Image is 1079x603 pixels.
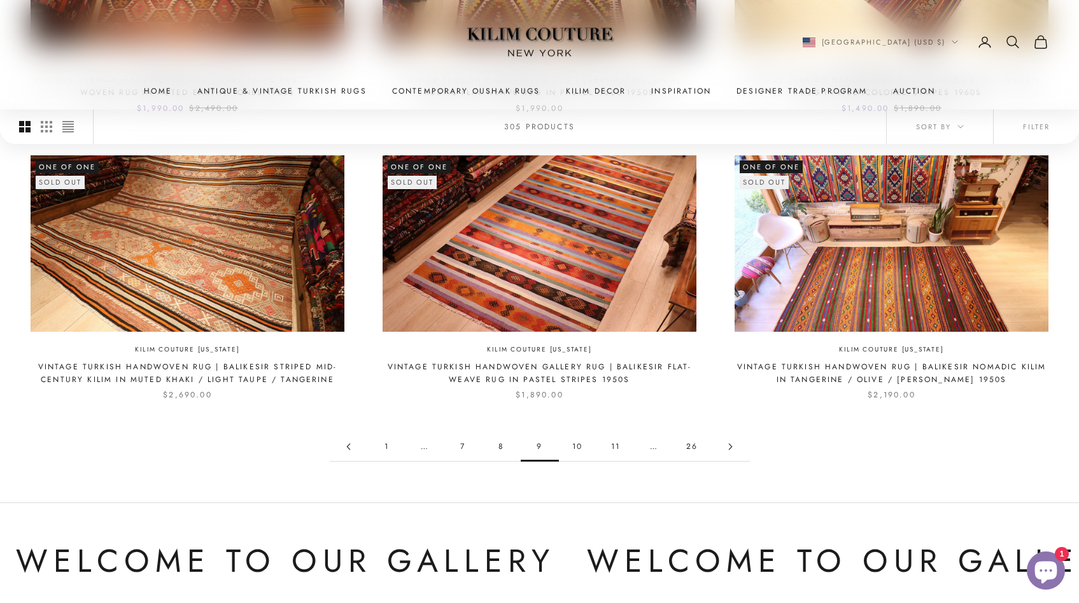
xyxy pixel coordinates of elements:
a: Designer Trade Program [737,85,868,97]
a: Go to page 11 [597,432,635,461]
a: Vintage Turkish Handwoven Gallery Rug | Balikesir Flat-Weave Rug in Pastel Stripes 1950s [383,360,696,387]
a: Go to page 1 [368,432,406,461]
a: Go to page 7 [444,432,483,461]
summary: Kilim Decor [566,85,626,97]
sold-out-badge: Sold out [740,176,789,188]
sale-price: $2,690.00 [163,388,211,401]
span: … [406,432,444,461]
sold-out-badge: Sold out [36,176,85,188]
a: Inspiration [651,85,711,97]
a: Vintage Turkish Handwoven Rug | Balikesir Striped Mid-Century Kilim in Muted Khaki / Light Taupe ... [31,360,344,387]
span: One of One [36,160,99,173]
img: United States [803,38,815,47]
button: Sort by [887,110,993,144]
a: Go to page 8 [483,432,521,461]
nav: Pagination navigation [330,432,750,462]
a: Auction [893,85,935,97]
inbox-online-store-chat: Shopify online store chat [1023,551,1069,593]
a: Kilim Couture [US_STATE] [487,344,591,355]
span: One of One [740,160,803,173]
a: Go to page 8 [330,432,368,461]
img: Logo of Kilim Couture New York [460,12,619,73]
a: Kilim Couture [US_STATE] [135,344,239,355]
button: Switch to smaller product images [41,110,52,145]
button: Switch to larger product images [19,110,31,145]
button: Filter [994,110,1079,144]
a: Kilim Couture [US_STATE] [839,344,943,355]
p: Welcome to Our Gallery [16,535,555,588]
button: Switch to compact product images [62,110,74,145]
span: Sort by [916,121,964,132]
span: [GEOGRAPHIC_DATA] (USD $) [822,36,946,48]
nav: Primary navigation [31,85,1048,97]
span: … [635,432,673,461]
a: Home [144,85,172,97]
sold-out-badge: Sold out [388,176,437,188]
a: Contemporary Oushak Rugs [392,85,540,97]
sale-price: $1,890.00 [516,388,563,401]
sale-price: $2,190.00 [868,388,915,401]
a: Go to page 26 [673,432,712,461]
a: Antique & Vintage Turkish Rugs [197,85,367,97]
button: Change country or currency [803,36,959,48]
nav: Secondary navigation [803,34,1049,50]
span: 9 [521,432,559,461]
img: a true authentic Yoruk style nomadic Turkish flat-weave rug from Turkey in muted earth tones [31,155,344,332]
p: 305 products [504,120,575,133]
span: One of One [388,160,451,173]
a: Vintage Turkish Handwoven Rug | Balikesir Nomadic Kilim in Tangerine / Olive / [PERSON_NAME] 1950s [735,360,1048,387]
a: Go to page 10 [712,432,750,461]
a: Go to page 10 [559,432,597,461]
